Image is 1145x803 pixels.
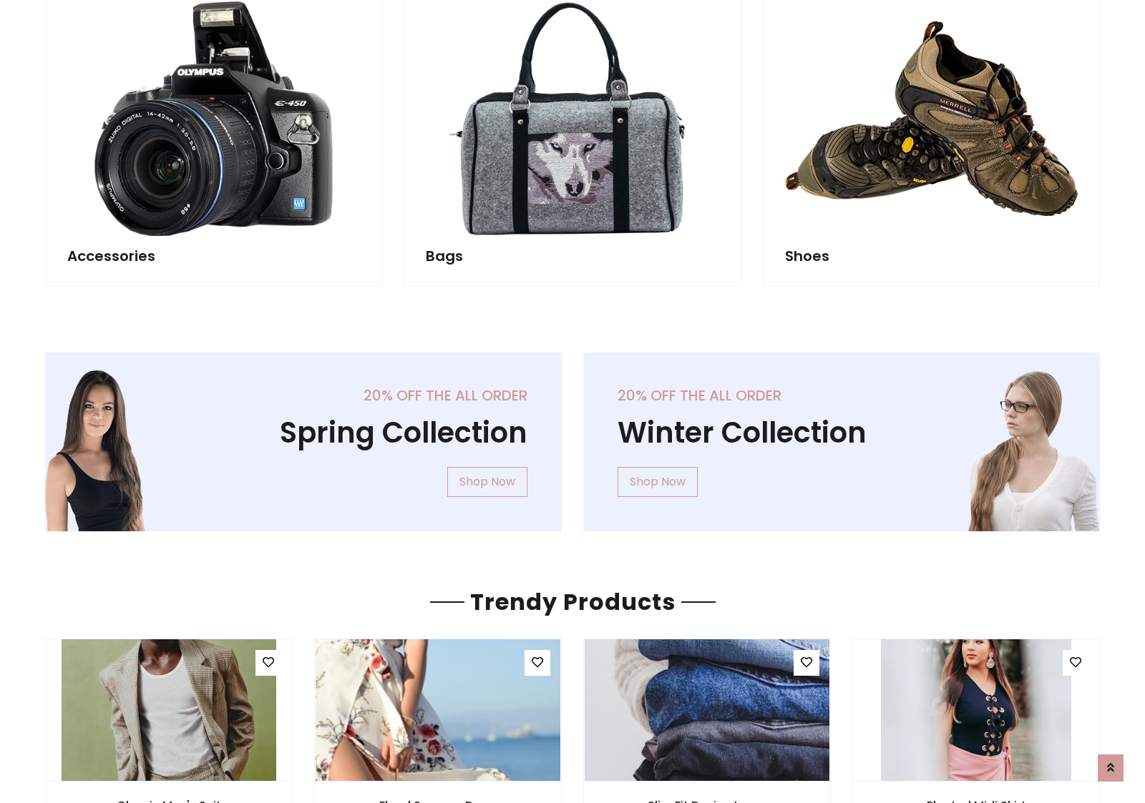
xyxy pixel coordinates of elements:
[618,415,1066,450] h1: Winter Collection
[785,247,1078,265] h5: Shoes
[464,586,681,618] span: Trendy Products
[67,247,360,265] h5: Accessories
[79,415,527,450] h1: Spring Collection
[618,387,1066,404] h5: 20% off the all order
[79,387,527,404] h5: 20% off the all order
[426,247,718,265] h5: Bags
[447,467,527,497] a: Shop Now
[618,467,698,497] a: Shop Now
